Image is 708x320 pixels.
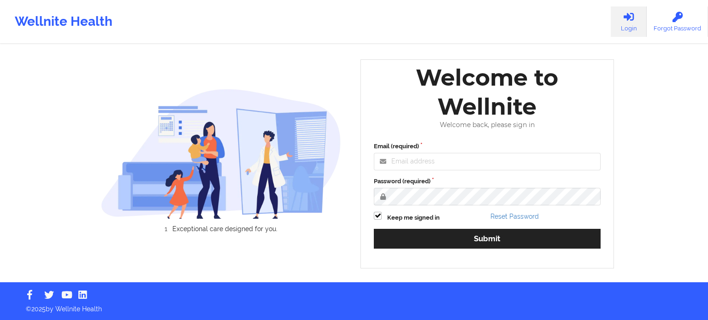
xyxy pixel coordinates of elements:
li: Exceptional care designed for you. [109,225,341,233]
label: Password (required) [374,177,601,186]
a: Reset Password [490,213,539,220]
button: Submit [374,229,601,249]
img: wellnite-auth-hero_200.c722682e.png [101,88,342,219]
a: Login [611,6,647,37]
div: Welcome to Wellnite [367,63,607,121]
a: Forgot Password [647,6,708,37]
label: Keep me signed in [387,213,440,222]
p: © 2025 by Wellnite Health [19,298,689,314]
div: Welcome back, please sign in [367,121,607,129]
input: Email address [374,153,601,170]
label: Email (required) [374,142,601,151]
